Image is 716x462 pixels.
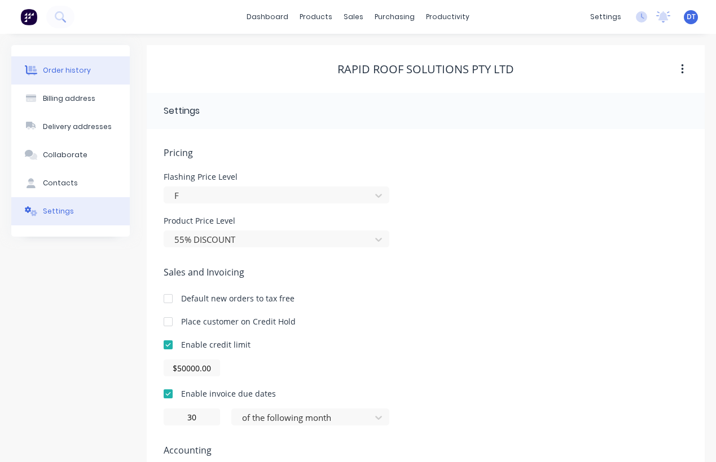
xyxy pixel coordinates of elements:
[164,359,220,376] input: $0
[164,146,688,159] span: Pricing
[420,8,475,25] div: productivity
[337,63,514,76] div: RAPID ROOF SOLUTIONS PTY LTD
[369,8,420,25] div: purchasing
[11,56,130,85] button: Order history
[11,113,130,141] button: Delivery addresses
[11,197,130,225] button: Settings
[687,12,696,22] span: DT
[20,8,37,25] img: Factory
[181,339,251,350] div: Enable credit limit
[43,150,87,160] div: Collaborate
[11,141,130,169] button: Collaborate
[164,217,389,225] div: Product Price Level
[294,8,338,25] div: products
[164,443,688,457] span: Accounting
[164,173,389,181] div: Flashing Price Level
[43,178,78,188] div: Contacts
[164,408,220,425] input: 0
[181,292,295,304] div: Default new orders to tax free
[43,206,74,216] div: Settings
[43,94,95,104] div: Billing address
[181,316,296,327] div: Place customer on Credit Hold
[164,104,200,118] div: Settings
[338,8,369,25] div: sales
[241,8,294,25] a: dashboard
[43,65,91,75] div: Order history
[43,122,112,132] div: Delivery addresses
[11,169,130,197] button: Contacts
[164,265,688,279] span: Sales and Invoicing
[11,85,130,113] button: Billing address
[181,388,276,399] div: Enable invoice due dates
[585,8,627,25] div: settings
